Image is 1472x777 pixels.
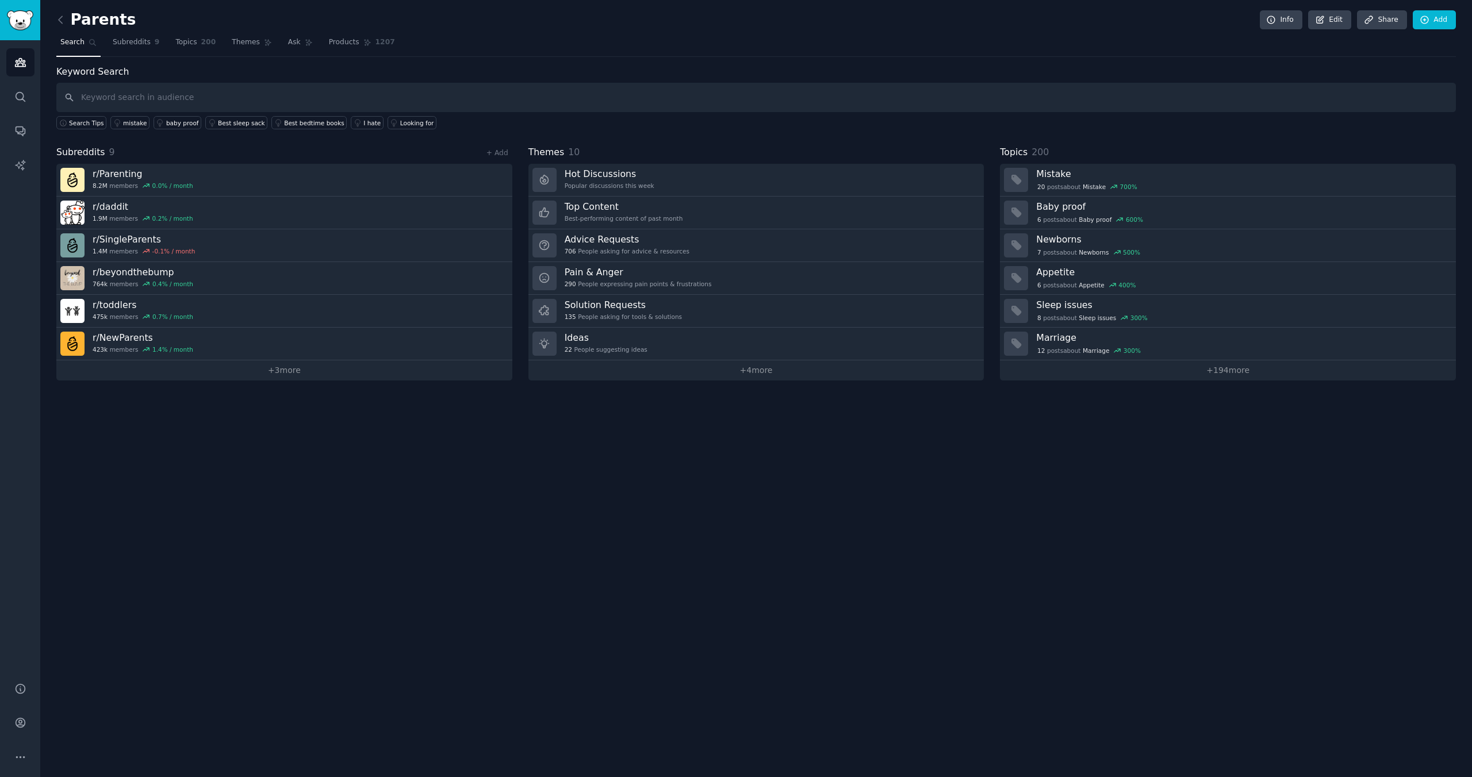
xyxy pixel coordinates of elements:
a: Themes [228,33,276,57]
span: 6 [1037,216,1041,224]
span: Topics [175,37,197,48]
div: members [93,214,193,222]
span: Topics [1000,145,1028,160]
a: Best bedtime books [271,116,347,129]
a: Newborns7postsaboutNewborns500% [1000,229,1456,262]
span: Themes [232,37,260,48]
h3: Solution Requests [565,299,682,311]
a: Appetite6postsaboutAppetite400% [1000,262,1456,295]
a: r/toddlers475kmembers0.7% / month [56,295,512,328]
span: 290 [565,280,576,288]
span: 200 [1032,147,1049,157]
h3: Advice Requests [565,233,689,245]
h3: r/ beyondthebump [93,266,193,278]
div: Best bedtime books [284,119,344,127]
a: Best sleep sack [205,116,267,129]
span: 475k [93,313,108,321]
img: daddit [60,201,85,225]
span: Baby proof [1079,216,1111,224]
img: SingleParents [60,233,85,257]
span: Ask [288,37,301,48]
div: post s about [1036,280,1137,290]
div: I hate [363,119,381,127]
h2: Parents [56,11,136,29]
a: Looking for [388,116,436,129]
a: r/daddit1.9Mmembers0.2% / month [56,197,512,229]
h3: r/ SingleParents [93,233,195,245]
h3: Top Content [565,201,683,213]
div: 0.4 % / month [152,280,193,288]
div: Best sleep sack [218,119,265,127]
div: post s about [1036,182,1138,192]
span: Newborns [1079,248,1109,256]
div: mistake [123,119,147,127]
span: 20 [1037,183,1045,191]
div: 1.4 % / month [152,345,193,353]
a: +194more [1000,360,1456,380]
span: Marriage [1083,347,1109,355]
div: People suggesting ideas [565,345,647,353]
a: Ask [284,33,317,57]
div: members [93,280,193,288]
h3: r/ Parenting [93,168,193,180]
div: 500 % [1123,248,1140,256]
img: Parenting [60,168,85,192]
span: Products [329,37,359,48]
a: Ideas22People suggesting ideas [528,328,984,360]
a: baby proof [154,116,201,129]
a: Info [1260,10,1302,30]
span: Search Tips [69,119,104,127]
span: 1207 [375,37,395,48]
label: Keyword Search [56,66,129,77]
div: People expressing pain points & frustrations [565,280,712,288]
a: Marriage12postsaboutMarriage300% [1000,328,1456,360]
div: members [93,313,193,321]
a: Mistake20postsaboutMistake700% [1000,164,1456,197]
div: 600 % [1126,216,1143,224]
div: People asking for advice & resources [565,247,689,255]
img: beyondthebump [60,266,85,290]
span: Sleep issues [1079,314,1116,322]
h3: Hot Discussions [565,168,654,180]
h3: Appetite [1036,266,1448,278]
h3: Marriage [1036,332,1448,344]
h3: r/ daddit [93,201,193,213]
span: 423k [93,345,108,353]
h3: r/ NewParents [93,332,193,344]
div: post s about [1036,247,1141,257]
div: members [93,182,193,190]
span: 8.2M [93,182,108,190]
a: Share [1357,10,1406,30]
span: Appetite [1079,281,1105,289]
a: Baby proof6postsaboutBaby proof600% [1000,197,1456,229]
div: 400 % [1118,281,1136,289]
div: 300 % [1124,347,1141,355]
a: +3more [56,360,512,380]
span: 764k [93,280,108,288]
h3: Sleep issues [1036,299,1448,311]
span: Search [60,37,85,48]
span: 706 [565,247,576,255]
a: Subreddits9 [109,33,163,57]
span: 22 [565,345,572,353]
a: Pain & Anger290People expressing pain points & frustrations [528,262,984,295]
h3: r/ toddlers [93,299,193,311]
div: members [93,247,195,255]
span: Mistake [1083,183,1106,191]
span: Subreddits [56,145,105,160]
span: Subreddits [113,37,151,48]
a: Advice Requests706People asking for advice & resources [528,229,984,262]
a: Sleep issues8postsaboutSleep issues300% [1000,295,1456,328]
div: Popular discussions this week [565,182,654,190]
button: Search Tips [56,116,106,129]
span: Themes [528,145,565,160]
span: 12 [1037,347,1045,355]
a: r/Parenting8.2Mmembers0.0% / month [56,164,512,197]
img: toddlers [60,299,85,323]
div: post s about [1036,345,1141,356]
div: 0.0 % / month [152,182,193,190]
a: + Add [486,149,508,157]
div: People asking for tools & solutions [565,313,682,321]
a: I hate [351,116,384,129]
a: Edit [1308,10,1351,30]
